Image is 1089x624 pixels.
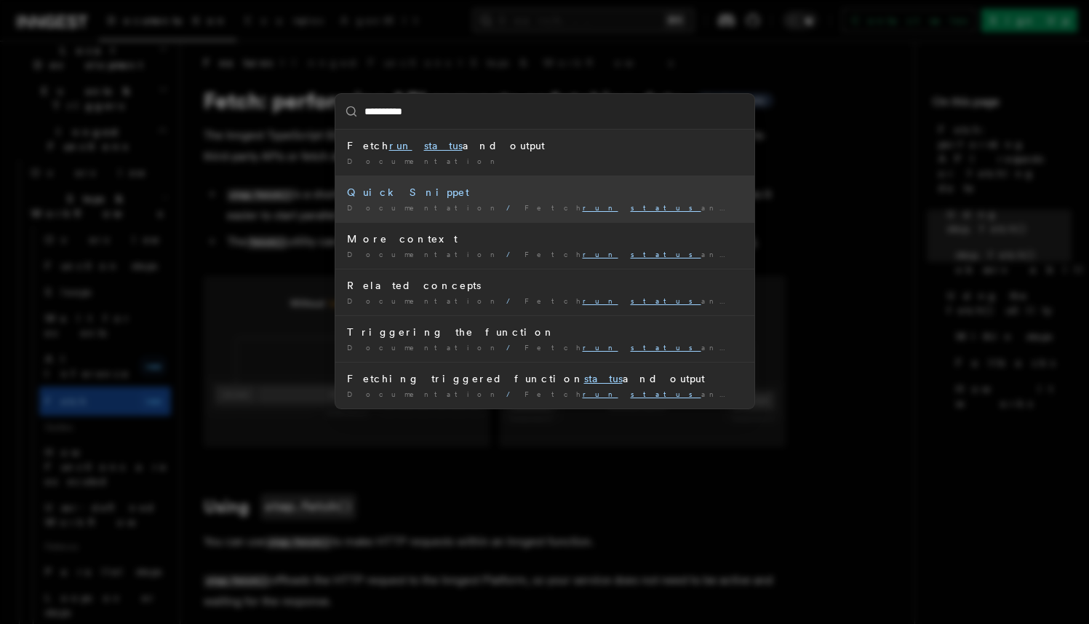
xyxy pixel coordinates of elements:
span: Fetch and output [524,296,820,305]
mark: run [583,296,618,305]
span: Fetch and output [524,390,820,398]
div: Fetching triggered function and output [347,371,743,386]
div: Related concepts [347,278,743,293]
mark: status [631,250,701,258]
span: Documentation [347,203,500,212]
span: Fetch and output [524,343,820,352]
span: Documentation [347,250,500,258]
span: Fetch and output [524,203,820,212]
span: Documentation [347,296,500,305]
span: Documentation [347,343,500,352]
span: Documentation [347,390,500,398]
div: Triggering the function [347,325,743,339]
mark: run [389,140,412,151]
span: / [506,390,519,398]
mark: status [631,343,701,352]
span: Fetch and output [524,250,820,258]
span: Documentation [347,157,500,165]
div: Fetch and output [347,138,743,153]
span: / [506,250,519,258]
mark: status [631,296,701,305]
div: More context [347,232,743,246]
mark: run [583,250,618,258]
mark: status [631,203,701,212]
span: / [506,203,519,212]
mark: status [631,390,701,398]
mark: run [583,343,618,352]
span: / [506,343,519,352]
mark: run [583,203,618,212]
div: Quick Snippet [347,185,743,200]
mark: status [584,373,623,384]
span: / [506,296,519,305]
mark: status [424,140,463,151]
mark: run [583,390,618,398]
